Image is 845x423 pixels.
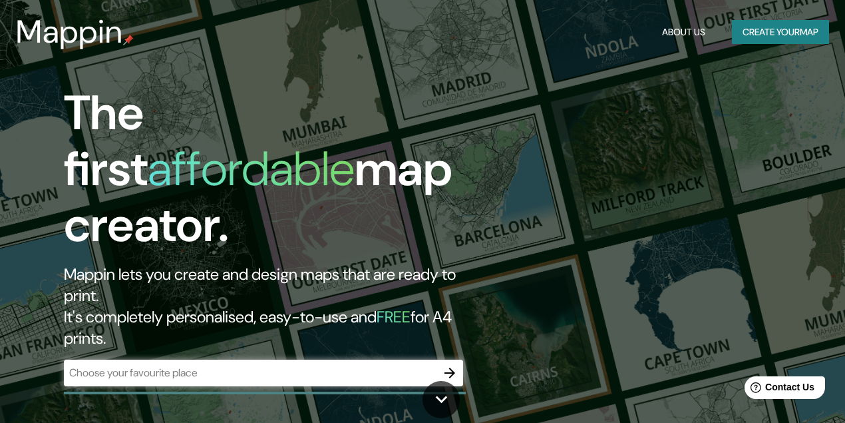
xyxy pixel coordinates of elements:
[657,20,711,45] button: About Us
[377,306,411,327] h5: FREE
[16,13,123,51] h3: Mappin
[732,20,829,45] button: Create yourmap
[64,85,486,264] h1: The first map creator.
[123,35,134,45] img: mappin-pin
[64,264,486,349] h2: Mappin lets you create and design maps that are ready to print. It's completely personalised, eas...
[727,371,830,408] iframe: Help widget launcher
[148,138,355,200] h1: affordable
[64,365,436,380] input: Choose your favourite place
